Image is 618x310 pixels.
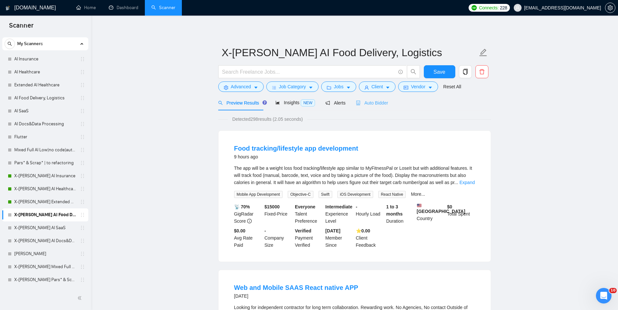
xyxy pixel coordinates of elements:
span: Job Category [279,83,306,90]
span: holder [80,82,85,88]
button: idcardVendorcaret-down [398,81,438,92]
span: Alerts [325,100,346,105]
div: Avg Rate Paid [233,227,263,249]
span: idcard [404,85,408,90]
div: Tooltip anchor [262,100,268,105]
span: holder [80,251,85,256]
a: setting [605,5,615,10]
div: Client Feedback [355,227,385,249]
span: Preview Results [218,100,265,105]
a: Flutter [14,130,76,143]
span: Auto Bidder [356,100,388,105]
a: X-[PERSON_NAME] AI Insurance [14,169,76,182]
a: More... [411,192,425,197]
span: folder [327,85,331,90]
span: Connects: [479,4,498,11]
button: copy [459,65,472,78]
b: 📡 70% [234,204,250,209]
div: [DATE] [234,292,358,300]
a: AI Docs&Data Processing [14,118,76,130]
span: holder [80,160,85,166]
a: Reset All [443,83,461,90]
span: holder [80,69,85,75]
span: double-left [77,295,84,301]
div: Hourly Load [355,203,385,225]
span: caret-down [309,85,313,90]
span: search [407,69,420,75]
span: holder [80,225,85,230]
img: logo [6,3,10,13]
span: Advanced [231,83,251,90]
button: search [407,65,420,78]
a: X-[PERSON_NAME] AI Docs&Data Processing [14,234,76,247]
span: holder [80,186,85,192]
span: Jobs [334,83,344,90]
span: delete [476,69,488,75]
a: X-[PERSON_NAME] AI Food Delivery, Logistics [14,208,76,221]
div: Member Since [324,227,355,249]
span: Detected 298 results (2.05 seconds) [228,116,307,123]
b: 1 to 3 months [386,204,403,217]
iframe: Intercom live chat [596,288,612,304]
span: React Native [378,191,406,198]
span: search [5,42,15,46]
a: [PERSON_NAME] [14,247,76,260]
b: Everyone [295,204,315,209]
b: Verified [295,228,311,233]
div: Company Size [263,227,294,249]
span: Objective-C [288,191,313,198]
span: My Scanners [17,37,43,50]
div: 9 hours ago [234,153,358,161]
span: area-chart [275,100,280,105]
span: Swift [319,191,332,198]
a: Pars* & Scrap* | to refactoring [14,156,76,169]
b: $0.00 [234,228,246,233]
li: My Scanners [2,37,88,286]
a: X-[PERSON_NAME] AI Healthcare [14,182,76,195]
button: settingAdvancedcaret-down [218,81,264,92]
div: Duration [385,203,415,225]
a: X-[PERSON_NAME] Pars* & Scrap* | to refactoring [14,273,76,286]
span: holder [80,108,85,114]
span: holder [80,212,85,217]
span: info-circle [247,219,252,223]
span: setting [224,85,228,90]
img: 🇺🇸 [417,203,422,208]
button: Save [424,65,455,78]
a: Expand [460,180,475,185]
span: caret-down [385,85,390,90]
button: userClientcaret-down [359,81,396,92]
div: Payment Verified [294,227,324,249]
div: Experience Level [324,203,355,225]
span: caret-down [254,85,258,90]
span: bars [272,85,276,90]
span: NEW [301,99,315,106]
div: Country [415,203,446,225]
span: holder [80,277,85,282]
span: 10 [609,288,617,293]
span: iOS Development [337,191,373,198]
div: Talent Preference [294,203,324,225]
span: user [515,6,520,10]
span: holder [80,121,85,127]
span: 228 [500,4,507,11]
b: ⭐️ 0.00 [356,228,370,233]
span: holder [80,199,85,205]
a: homeHome [76,5,96,10]
b: - [356,204,358,209]
a: X-[PERSON_NAME] AI SaaS [14,221,76,234]
span: Insights [275,100,315,105]
a: X-[PERSON_NAME] Mixed Full AI Low|no code|automations [14,260,76,273]
span: info-circle [398,70,403,74]
span: holder [80,56,85,62]
span: search [218,101,223,105]
span: copy [459,69,472,75]
span: holder [80,264,85,269]
span: holder [80,134,85,140]
button: delete [475,65,488,78]
img: upwork-logo.png [472,5,477,10]
span: Vendor [411,83,425,90]
span: notification [325,101,330,105]
button: folderJobscaret-down [321,81,356,92]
